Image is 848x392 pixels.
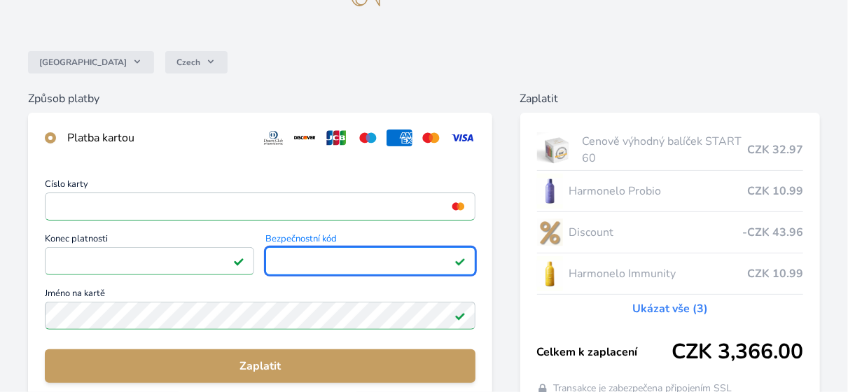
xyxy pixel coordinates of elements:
[454,255,466,267] img: Platné pole
[537,174,564,209] img: CLEAN_PROBIO_se_stinem_x-lo.jpg
[45,180,475,192] span: Číslo karty
[742,224,803,241] span: -CZK 43.96
[520,90,820,107] h6: Zaplatit
[582,133,747,167] span: Cenově výhodný balíček START 60
[233,255,244,267] img: Platné pole
[56,358,464,374] span: Zaplatit
[454,310,466,321] img: Platné pole
[39,57,127,68] span: [GEOGRAPHIC_DATA]
[569,183,747,199] span: Harmonelo Probio
[449,200,468,213] img: mc
[355,129,381,146] img: maestro.svg
[272,251,468,271] iframe: Iframe pro bezpečnostní kód
[165,51,228,73] button: Czech
[747,141,803,158] span: CZK 32.97
[176,57,200,68] span: Czech
[51,251,248,271] iframe: Iframe pro datum vypršení platnosti
[747,183,803,199] span: CZK 10.99
[537,344,672,360] span: Celkem k zaplacení
[450,129,475,146] img: visa.svg
[747,265,803,282] span: CZK 10.99
[418,129,444,146] img: mc.svg
[28,51,154,73] button: [GEOGRAPHIC_DATA]
[569,265,747,282] span: Harmonelo Immunity
[537,256,564,291] img: IMMUNITY_se_stinem_x-lo.jpg
[45,234,254,247] span: Konec platnosti
[569,224,742,241] span: Discount
[265,234,475,247] span: Bezpečnostní kód
[260,129,286,146] img: diners.svg
[292,129,318,146] img: discover.svg
[632,300,708,317] a: Ukázat vše (3)
[28,90,492,107] h6: Způsob platby
[45,289,475,302] span: Jméno na kartě
[672,339,803,365] span: CZK 3,366.00
[537,132,577,167] img: start.jpg
[67,129,249,146] div: Platba kartou
[45,349,475,383] button: Zaplatit
[51,197,469,216] iframe: Iframe pro číslo karty
[387,129,412,146] img: amex.svg
[537,215,564,250] img: discount-lo.png
[45,302,475,330] input: Jméno na kartěPlatné pole
[324,129,349,146] img: jcb.svg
